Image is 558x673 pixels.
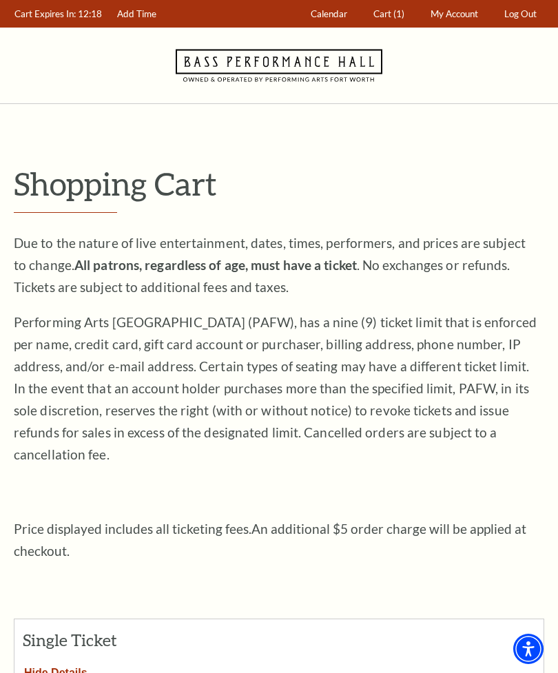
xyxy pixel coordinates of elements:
[23,631,158,649] h2: Single Ticket
[78,8,102,19] span: 12:18
[14,8,76,19] span: Cart Expires In:
[74,257,357,273] strong: All patrons, regardless of age, must have a ticket
[14,311,537,466] p: Performing Arts [GEOGRAPHIC_DATA] (PAFW), has a nine (9) ticket limit that is enforced per name, ...
[367,1,411,28] a: Cart (1)
[431,8,478,19] span: My Account
[14,521,526,559] span: An additional $5 order charge will be applied at checkout.
[393,8,404,19] span: (1)
[111,1,163,28] a: Add Time
[311,8,347,19] span: Calendar
[176,28,382,103] a: Navigate to Bass Performance Hall homepage
[373,8,391,19] span: Cart
[498,1,544,28] a: Log Out
[14,518,537,562] p: Price displayed includes all ticketing fees.
[513,634,544,664] div: Accessibility Menu
[14,166,544,201] p: Shopping Cart
[14,235,526,295] span: Due to the nature of live entertainment, dates, times, performers, and prices are subject to chan...
[424,1,485,28] a: My Account
[304,1,354,28] a: Calendar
